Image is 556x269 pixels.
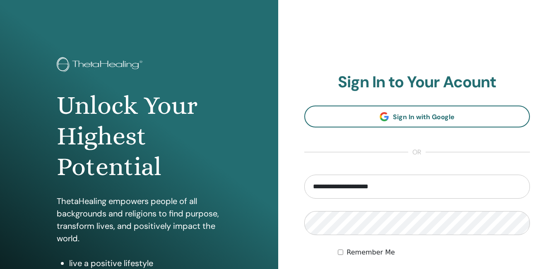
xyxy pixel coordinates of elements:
p: ThetaHealing empowers people of all backgrounds and religions to find purpose, transform lives, a... [57,195,221,245]
div: Keep me authenticated indefinitely or until I manually logout [338,247,530,257]
h1: Unlock Your Highest Potential [57,90,221,183]
label: Remember Me [347,247,395,257]
span: Sign In with Google [393,113,455,121]
h2: Sign In to Your Acount [304,73,530,92]
a: Sign In with Google [304,106,530,127]
span: or [408,147,426,157]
